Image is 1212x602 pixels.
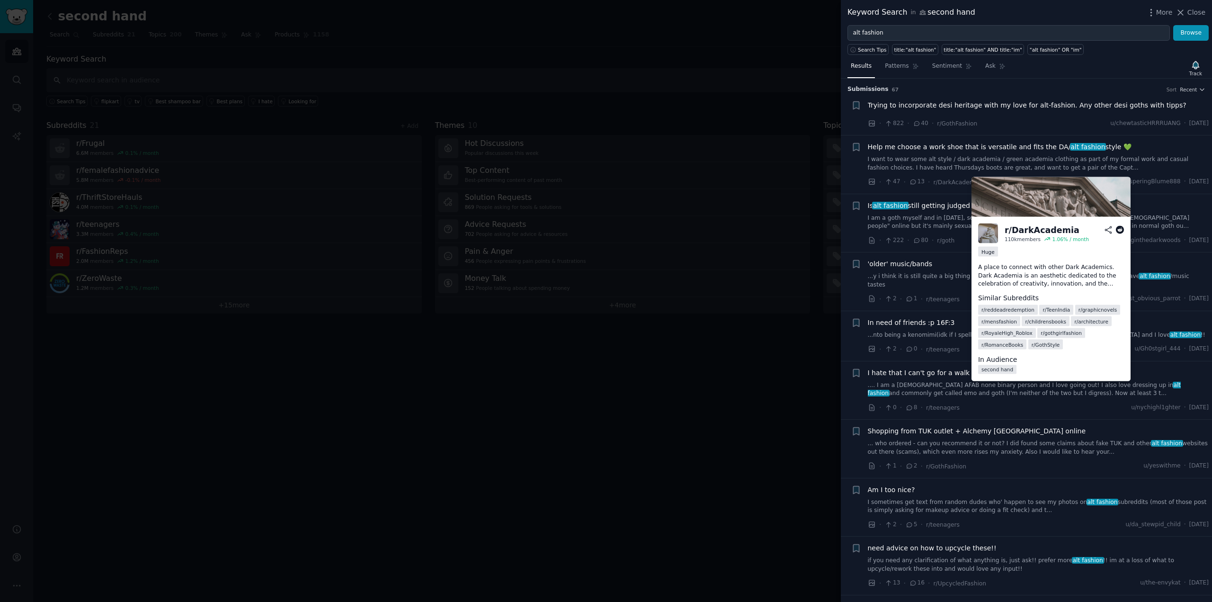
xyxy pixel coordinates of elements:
[879,403,881,413] span: ·
[882,59,922,78] a: Patterns
[884,119,904,128] span: 822
[1189,579,1209,587] span: [DATE]
[981,330,1033,336] span: r/ RoyaleHigh_Roblox
[937,120,977,127] span: r/GothFashion
[971,177,1131,217] img: DarkAcademia
[1115,295,1181,303] span: u/least_obvious_parrot
[905,295,917,303] span: 1
[900,403,902,413] span: ·
[879,520,881,530] span: ·
[1180,86,1197,93] span: Recent
[892,44,938,55] a: title:"alt fashion"
[847,85,889,94] span: Submission s
[1184,404,1186,412] span: ·
[847,25,1170,41] input: Try a keyword related to your business
[1184,236,1186,245] span: ·
[868,368,1055,378] a: I hate that I can't go for a walk without getting harassed
[1189,236,1209,245] span: [DATE]
[868,318,955,328] a: In need of friends :p 16F:3
[884,345,896,353] span: 2
[900,461,902,471] span: ·
[879,344,881,354] span: ·
[868,426,1086,436] span: Shopping from TUK outlet + Alchemy [GEOGRAPHIC_DATA] online
[926,296,960,303] span: r/teenagers
[884,462,896,470] span: 1
[929,59,975,78] a: Sentiment
[868,201,970,211] a: Isalt fashionstill getting judged
[1167,86,1177,93] div: Sort
[904,177,906,187] span: ·
[1184,521,1186,529] span: ·
[1189,70,1202,77] div: Track
[904,578,906,588] span: ·
[913,236,928,245] span: 80
[909,178,925,186] span: 13
[851,62,872,71] span: Results
[879,235,881,245] span: ·
[910,9,916,17] span: in
[868,557,1209,573] a: if you need any clarification of what anything is, just ask!! prefer morealt fashion!! im at a lo...
[1184,345,1186,353] span: ·
[942,44,1024,55] a: title:"alt fashion" AND title:"im"
[868,543,997,553] span: need advice on how to upcycle these!!
[879,177,881,187] span: ·
[1005,224,1079,236] div: r/ DarkAcademia
[868,381,1209,398] a: .... I am a [DEMOGRAPHIC_DATA] AFAB none binary person and I love going out! I also love dressing...
[1156,8,1173,18] span: More
[885,62,909,71] span: Patterns
[981,306,1034,313] span: r/ reddeadredemption
[1184,295,1186,303] span: ·
[894,46,936,53] div: title:"alt fashion"
[978,293,1124,303] dt: Similar Subreddits
[905,404,917,412] span: 8
[1032,341,1060,348] span: r/ GothStyle
[868,485,915,495] span: Am I too nice?
[1131,404,1180,412] span: u/nychighl1ghter
[932,62,962,71] span: Sentiment
[847,7,975,18] div: Keyword Search second hand
[879,461,881,471] span: ·
[932,235,934,245] span: ·
[1187,8,1205,18] span: Close
[1030,46,1082,53] div: "alt fashion" OR "im"
[1184,462,1186,470] span: ·
[1052,236,1089,243] div: 1.06 % / month
[978,365,1016,374] a: second hand
[868,142,1132,152] a: Help me choose a work shoe that is versatile and fits the DA/alt fashionstyle 💚
[1125,521,1180,529] span: u/da_stewpid_child
[1189,404,1209,412] span: [DATE]
[1143,462,1181,470] span: u/yeswithme
[868,259,933,269] a: 'older' music/bands
[1113,178,1180,186] span: u/WhisperingBlume888
[1184,119,1186,128] span: ·
[884,295,896,303] span: 2
[937,237,954,244] span: r/goth
[1176,8,1205,18] button: Close
[944,46,1022,53] div: title:"alt fashion" AND title:"im"
[928,177,930,187] span: ·
[926,463,966,470] span: r/GothFashion
[1005,236,1041,243] div: 110k members
[1184,579,1186,587] span: ·
[879,294,881,304] span: ·
[1189,345,1209,353] span: [DATE]
[1074,318,1108,324] span: r/ architecture
[926,521,960,528] span: r/teenagers
[1189,178,1209,186] span: [DATE]
[1146,8,1173,18] button: More
[978,224,998,243] img: DarkAcademia
[921,344,923,354] span: ·
[868,100,1186,110] a: Trying to incorporate desi heritage with my love for alt-fashion. Any other desi goths with tipps?
[926,404,960,411] span: r/teenagers
[868,498,1209,515] a: I sometimes get text from random dudes who' happen to see my photos onalt fashionsubreddits (most...
[868,272,1209,289] a: ...y i think it is still quite a big thing with people my age?? especially among people who havea...
[982,59,1009,78] a: Ask
[1078,306,1117,313] span: r/ graphicnovels
[978,247,998,257] div: Huge
[921,461,923,471] span: ·
[934,179,980,186] span: r/DarkAcademia
[978,263,1124,288] p: A place to connect with other Dark Academics. Dark Academia is an aesthetic dedicated to the cele...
